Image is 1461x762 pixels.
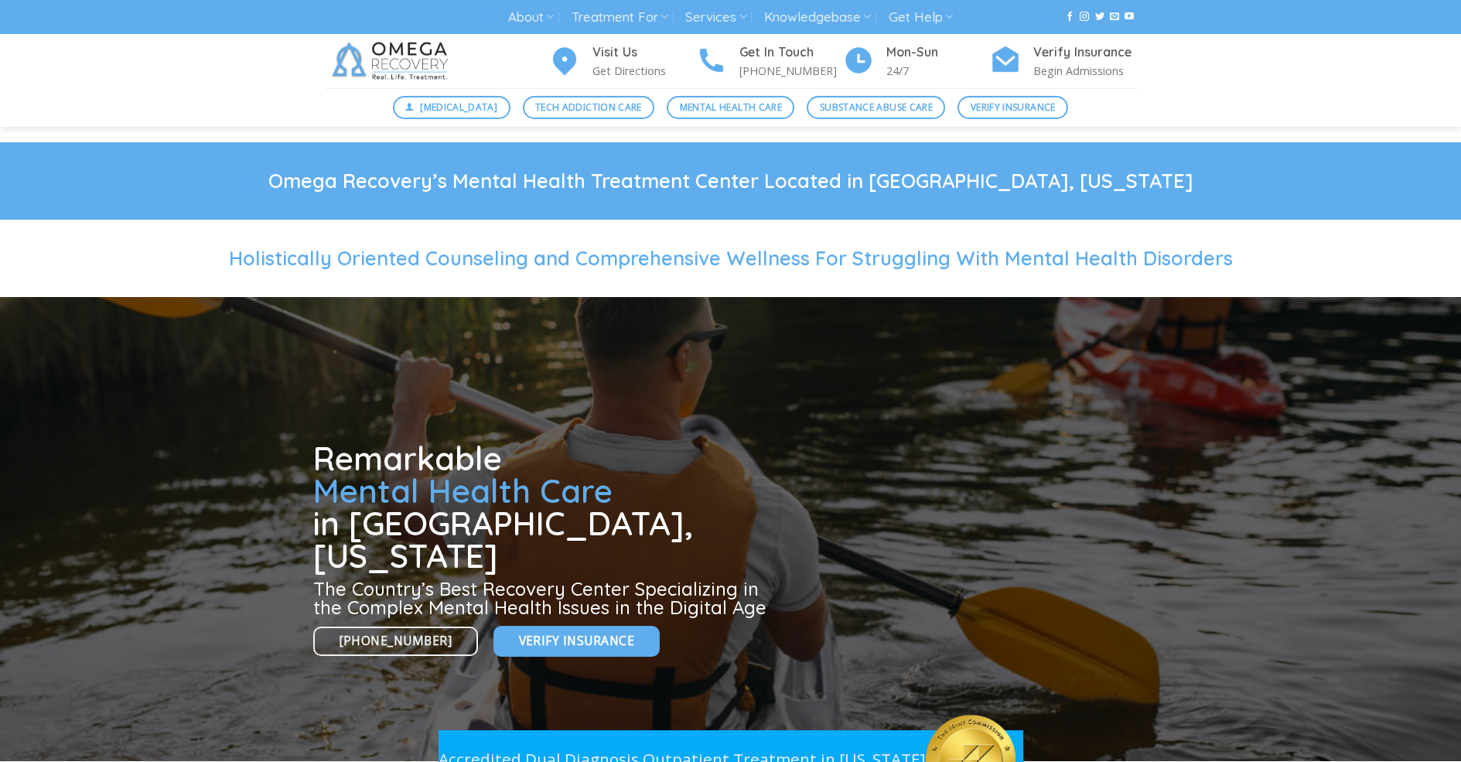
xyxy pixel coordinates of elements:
[696,43,843,80] a: Get In Touch [PHONE_NUMBER]
[1095,12,1104,22] a: Follow on Twitter
[886,43,990,63] h4: Mon-Sun
[340,631,452,651] span: [PHONE_NUMBER]
[1033,62,1137,80] p: Begin Admissions
[519,631,634,651] span: Verify Insurance
[313,443,773,572] h1: Remarkable in [GEOGRAPHIC_DATA], [US_STATE]
[535,100,642,114] span: Tech Addiction Care
[1065,12,1074,22] a: Follow on Facebook
[958,96,1068,119] a: Verify Insurance
[325,34,460,88] img: Omega Recovery
[523,96,655,119] a: Tech Addiction Care
[393,96,510,119] a: [MEDICAL_DATA]
[990,43,1137,80] a: Verify Insurance Begin Admissions
[685,3,746,32] a: Services
[592,43,696,63] h4: Visit Us
[572,3,668,32] a: Treatment For
[820,100,933,114] span: Substance Abuse Care
[313,627,479,657] a: [PHONE_NUMBER]
[680,100,782,114] span: Mental Health Care
[229,246,1233,270] span: Holistically Oriented Counseling and Comprehensive Wellness For Struggling With Mental Health Dis...
[739,43,843,63] h4: Get In Touch
[1110,12,1119,22] a: Send us an email
[971,100,1056,114] span: Verify Insurance
[1080,12,1089,22] a: Follow on Instagram
[886,62,990,80] p: 24/7
[549,43,696,80] a: Visit Us Get Directions
[739,62,843,80] p: [PHONE_NUMBER]
[1033,43,1137,63] h4: Verify Insurance
[313,470,613,511] span: Mental Health Care
[1125,12,1134,22] a: Follow on YouTube
[420,100,497,114] span: [MEDICAL_DATA]
[807,96,945,119] a: Substance Abuse Care
[889,3,953,32] a: Get Help
[592,62,696,80] p: Get Directions
[313,579,773,617] h3: The Country’s Best Recovery Center Specializing in the Complex Mental Health Issues in the Digita...
[764,3,871,32] a: Knowledgebase
[493,626,660,656] a: Verify Insurance
[667,96,794,119] a: Mental Health Care
[508,3,554,32] a: About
